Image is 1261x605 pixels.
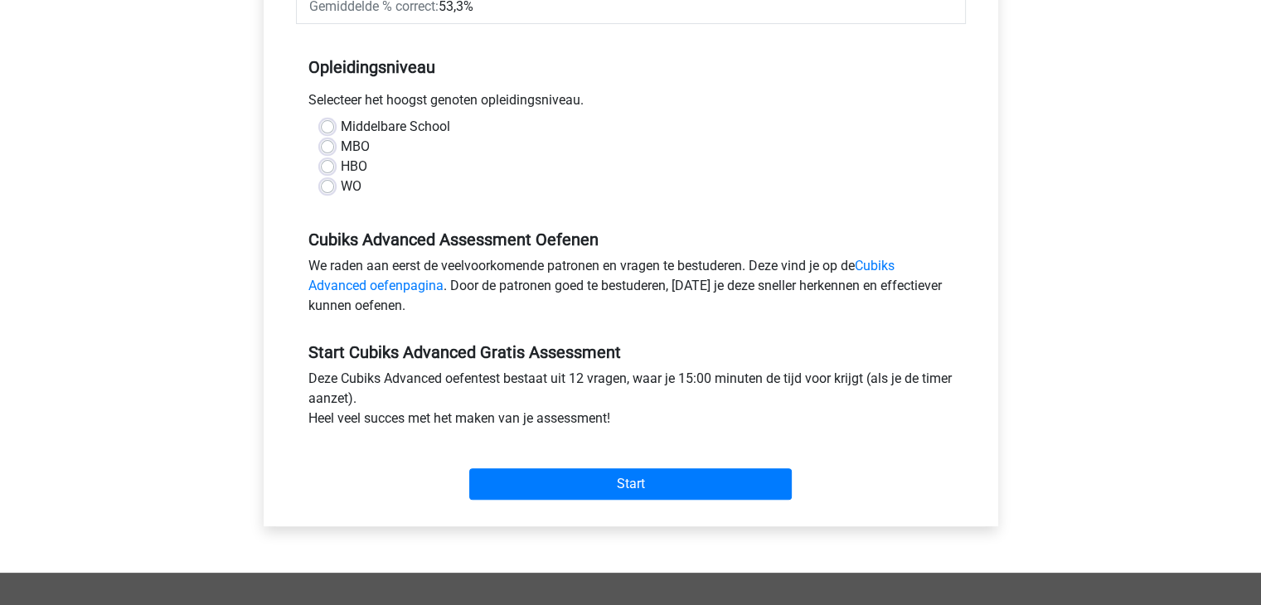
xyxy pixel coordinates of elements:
label: Middelbare School [341,117,450,137]
label: WO [341,177,361,196]
label: HBO [341,157,367,177]
div: We raden aan eerst de veelvoorkomende patronen en vragen te bestuderen. Deze vind je op de . Door... [296,256,966,322]
div: Deze Cubiks Advanced oefentest bestaat uit 12 vragen, waar je 15:00 minuten de tijd voor krijgt (... [296,369,966,435]
input: Start [469,468,792,500]
div: Selecteer het hoogst genoten opleidingsniveau. [296,90,966,117]
label: MBO [341,137,370,157]
h5: Start Cubiks Advanced Gratis Assessment [308,342,953,362]
h5: Cubiks Advanced Assessment Oefenen [308,230,953,249]
h5: Opleidingsniveau [308,51,953,84]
